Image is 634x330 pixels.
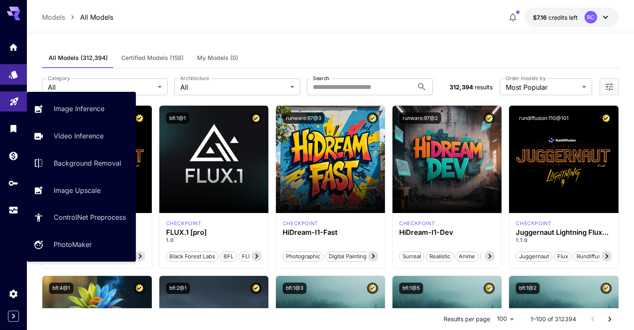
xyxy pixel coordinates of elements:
[166,220,202,227] p: checkpoint
[516,229,611,236] h3: Juggernaut Lightning Flux by RunDiffusion
[166,236,262,244] p: 1.0
[27,234,136,255] a: PhotoMaker
[399,220,435,227] div: HiDream Dev
[8,67,18,77] div: Models
[54,185,101,195] p: Image Upscale
[49,283,73,294] button: bfl:4@1
[180,75,209,82] label: Architecture
[134,112,145,124] button: Certified Model – Vetted for best performance and includes a commercial license.
[475,83,493,91] span: results
[367,283,378,294] button: Certified Model – Vetted for best performance and includes a commercial license.
[604,82,614,92] button: Open more filters
[450,83,473,91] span: 312,394
[27,207,136,228] a: ControlNet Preprocess
[49,54,108,62] span: All Models (312,394)
[27,99,136,119] a: Image Inference
[283,220,318,227] div: HiDream Fast
[42,12,65,22] p: Models
[516,220,551,227] div: FLUX.1 D
[600,112,612,124] button: Certified Model – Vetted for best performance and includes a commercial license.
[399,112,441,124] button: runware:97@2
[166,229,262,236] h3: FLUX.1 [pro]
[121,54,184,62] span: Certified Models (158)
[166,220,202,227] div: fluxpro
[27,126,136,146] a: Video Inference
[313,75,329,82] label: Search
[42,12,113,22] nav: breadcrumb
[399,229,495,236] h3: HiDream-I1-Dev
[600,283,612,294] button: Certified Model – Vetted for best performance and includes a commercial license.
[8,288,18,299] div: Settings
[533,14,548,21] span: $7.16
[8,205,18,216] div: Usage
[367,112,378,124] button: Certified Model – Vetted for best performance and includes a commercial license.
[166,252,218,261] span: Black Forest Labs
[483,112,495,124] button: Certified Model – Vetted for best performance and includes a commercial license.
[326,252,369,261] span: Digital Painting
[54,131,104,141] p: Video Inference
[54,104,104,114] p: Image Inference
[8,42,18,52] div: Home
[548,14,578,21] span: credits left
[8,311,19,322] button: Expand sidebar
[399,283,423,294] button: bfl:1@5
[494,313,517,325] div: 100
[8,121,18,131] div: Library
[530,315,576,323] p: 1–100 of 312394
[506,82,579,92] span: Most Popular
[166,112,189,124] button: bfl:1@1
[48,75,70,82] label: Category
[8,178,18,188] div: API Keys
[27,153,136,174] a: Background Removal
[444,315,490,323] p: Results per page
[400,252,424,261] span: Surreal
[574,252,612,261] span: rundiffusion
[27,180,136,200] a: Image Upscale
[533,13,578,22] div: $7.16402
[250,112,262,124] button: Certified Model – Vetted for best performance and includes a commercial license.
[166,283,190,294] button: bfl:2@1
[399,220,435,227] p: checkpoint
[585,11,597,23] div: RC
[54,239,92,249] p: PhotoMaker
[506,75,546,82] label: Order models by
[516,283,540,294] button: bfl:1@2
[426,252,453,261] span: Realistic
[516,236,611,244] p: 1.1.0
[516,252,552,261] span: juggernaut
[8,148,18,159] div: Wallet
[554,252,571,261] span: flux
[283,112,325,124] button: runware:97@3
[483,283,495,294] button: Certified Model – Vetted for best performance and includes a commercial license.
[283,229,378,236] h3: HiDream-I1-Fast
[221,252,236,261] span: BFL
[48,82,154,92] span: All
[516,112,572,124] button: rundiffusion:110@101
[525,8,619,27] button: $7.16402
[54,212,126,222] p: ControlNet Preprocess
[180,82,287,92] span: All
[80,12,113,22] p: All Models
[250,283,262,294] button: Certified Model – Vetted for best performance and includes a commercial license.
[197,54,238,62] span: My Models (0)
[54,158,121,168] p: Background Removal
[601,311,618,327] button: Go to next page
[456,252,478,261] span: Anime
[239,252,277,261] span: FLUX.1 [pro]
[481,252,507,261] span: Stylized
[9,94,19,104] div: Playground
[134,283,145,294] button: Certified Model – Vetted for best performance and includes a commercial license.
[283,220,318,227] p: checkpoint
[283,283,307,294] button: bfl:1@3
[283,252,323,261] span: Photographic
[516,220,551,227] p: checkpoint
